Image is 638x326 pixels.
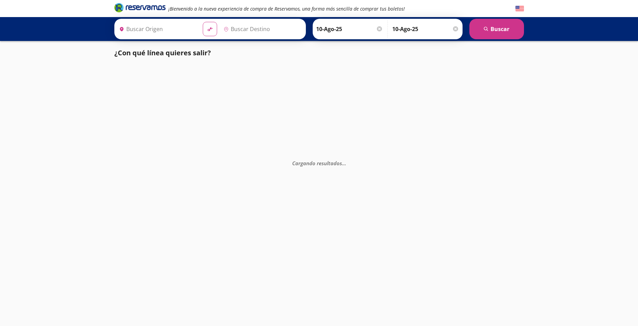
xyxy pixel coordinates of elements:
[343,159,345,166] span: .
[168,5,405,12] em: ¡Bienvenido a la nueva experiencia de compra de Reservamos, una forma más sencilla de comprar tus...
[114,48,211,58] p: ¿Con qué línea quieres salir?
[114,2,166,13] i: Brand Logo
[114,2,166,15] a: Brand Logo
[316,20,383,38] input: Elegir Fecha
[469,19,524,39] button: Buscar
[116,20,198,38] input: Buscar Origen
[221,20,302,38] input: Buscar Destino
[392,20,459,38] input: Opcional
[345,159,346,166] span: .
[342,159,343,166] span: .
[515,4,524,13] button: English
[292,159,346,166] em: Cargando resultados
